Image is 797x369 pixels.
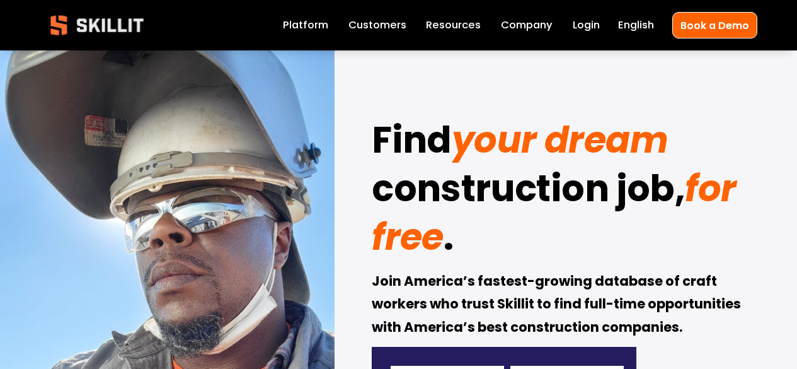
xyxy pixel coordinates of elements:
strong: construction job, [372,161,685,223]
em: your dream [452,115,668,165]
a: Customers [348,16,406,34]
strong: Join America’s fastest-growing database of craft workers who trust Skillit to find full-time oppo... [372,271,743,341]
a: Company [501,16,553,34]
img: Skillit [40,6,154,44]
a: Login [573,16,600,34]
strong: Find [372,112,452,175]
strong: . [444,209,453,272]
span: English [618,18,654,33]
em: for free [372,163,744,262]
div: language picker [618,16,654,34]
a: Platform [283,16,328,34]
span: Resources [426,18,481,33]
a: Book a Demo [672,12,757,38]
a: folder dropdown [426,16,481,34]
